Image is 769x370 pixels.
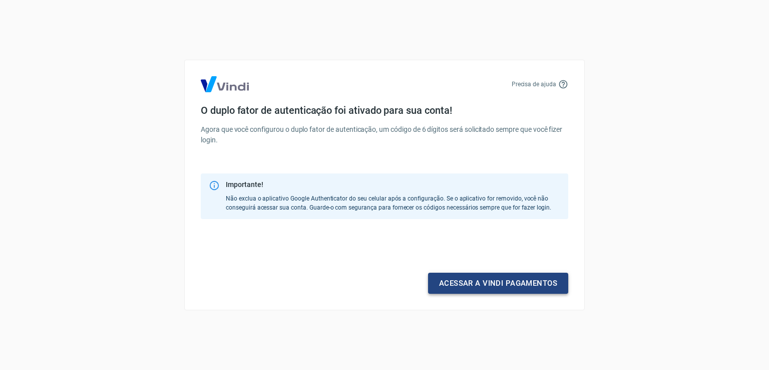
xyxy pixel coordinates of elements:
[201,124,568,145] p: Agora que você configurou o duplo fator de autenticação, um código de 6 dígitos será solicitado s...
[428,273,568,294] a: Acessar a Vindi pagamentos
[226,176,560,216] div: Não exclua o aplicativo Google Authenticator do seu celular após a configuração. Se o aplicativo ...
[201,104,568,116] h4: O duplo fator de autenticação foi ativado para sua conta!
[226,179,560,190] div: Importante!
[201,76,249,92] img: Logo Vind
[512,80,556,89] p: Precisa de ajuda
